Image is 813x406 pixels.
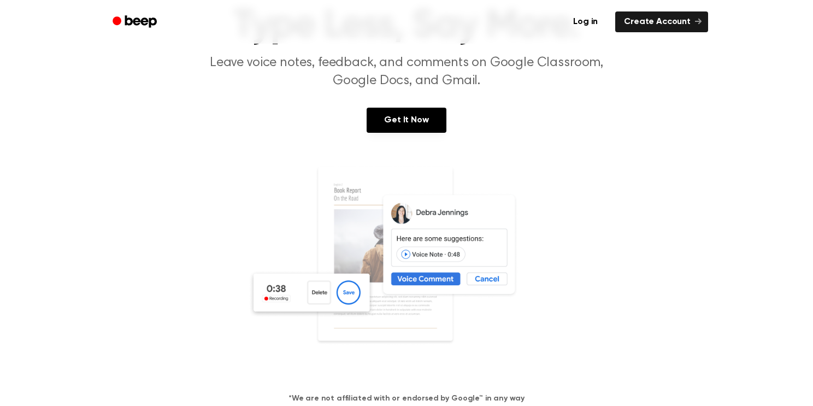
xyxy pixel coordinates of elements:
[197,54,616,90] p: Leave voice notes, feedback, and comments on Google Classroom, Google Docs, and Gmail.
[13,393,800,404] h4: *We are not affiliated with or endorsed by Google™ in any way
[105,11,167,33] a: Beep
[615,11,708,32] a: Create Account
[367,108,446,133] a: Get It Now
[248,166,565,375] img: Voice Comments on Docs and Recording Widget
[562,9,609,34] a: Log in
